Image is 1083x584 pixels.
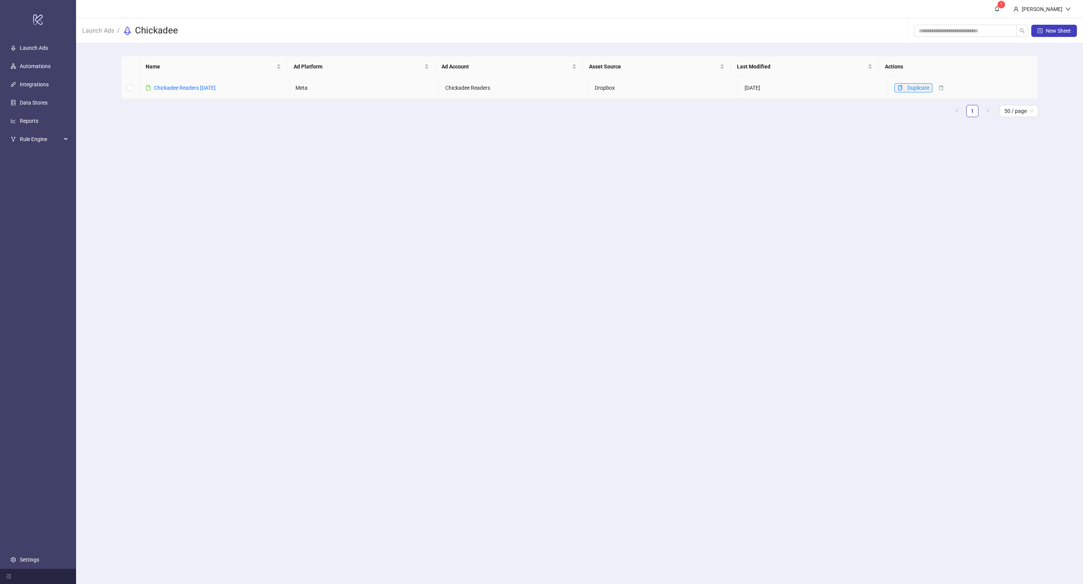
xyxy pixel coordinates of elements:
[20,100,48,106] a: Data Stores
[289,77,439,99] td: Meta
[1000,105,1038,117] div: Page Size
[951,105,963,117] li: Previous Page
[146,62,275,71] span: Name
[140,56,287,77] th: Name
[967,105,978,117] a: 1
[20,132,62,147] span: Rule Engine
[1046,28,1071,34] span: New Sheet
[894,83,932,92] button: Duplicate
[1019,5,1066,13] div: [PERSON_NAME]
[907,85,929,91] span: Duplicate
[955,108,959,113] span: left
[589,77,738,99] td: Dropbox
[435,56,583,77] th: Ad Account
[997,1,1005,8] sup: 1
[1031,25,1077,37] button: New Sheet
[441,62,571,71] span: Ad Account
[994,6,1000,11] span: bell
[1000,2,1003,7] span: 1
[135,25,178,37] h3: Chickadee
[589,62,718,71] span: Asset Source
[20,63,51,69] a: Automations
[11,136,16,142] span: fork
[20,45,48,51] a: Launch Ads
[287,56,435,77] th: Ad Platform
[154,85,216,91] a: Chickadee Readers [DATE]
[938,85,944,90] span: delete
[897,85,903,90] span: copy
[117,25,120,37] li: /
[146,85,151,90] span: file
[738,77,888,99] td: [DATE]
[294,62,423,71] span: Ad Platform
[1004,105,1034,117] span: 50 / page
[951,105,963,117] button: left
[20,557,39,563] a: Settings
[737,62,866,71] span: Last Modified
[583,56,731,77] th: Asset Source
[1013,6,1019,12] span: user
[1066,6,1071,12] span: down
[6,574,11,579] span: menu-fold
[1019,28,1025,33] span: search
[20,118,38,124] a: Reports
[879,56,1027,77] th: Actions
[731,56,879,77] th: Last Modified
[981,105,994,117] li: Next Page
[123,26,132,35] span: rocket
[981,105,994,117] button: right
[20,81,49,87] a: Integrations
[985,108,990,113] span: right
[439,77,589,99] td: Chickadee Readers
[1037,28,1043,33] span: plus-square
[81,26,116,34] a: Launch Ads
